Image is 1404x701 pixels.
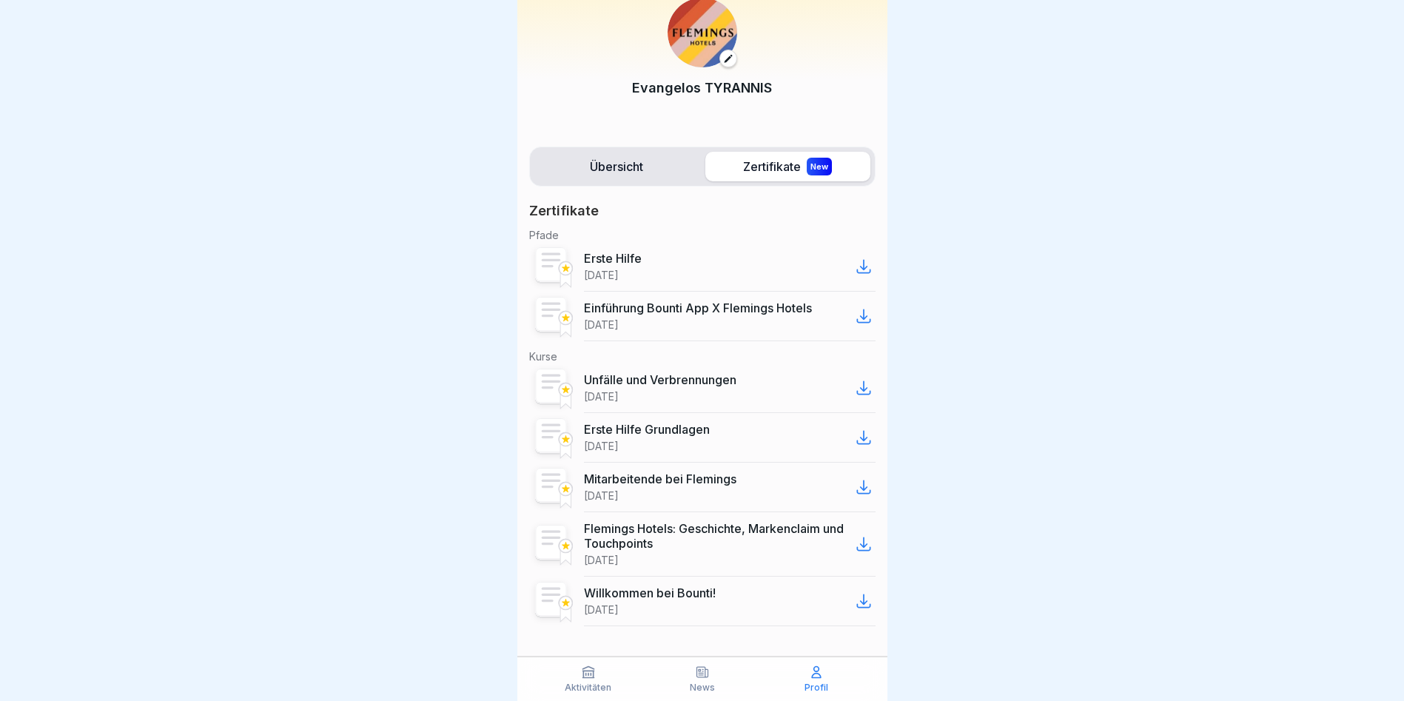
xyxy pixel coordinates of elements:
[705,152,870,181] label: Zertifikate
[584,390,619,403] p: [DATE]
[632,78,772,98] p: Evangelos TYRANNIS
[584,521,852,551] p: Flemings Hotels: Geschichte, Markenclaim und Touchpoints
[529,202,599,220] p: Zertifikate
[584,586,716,600] p: Willkommen bei Bounti!
[584,251,642,266] p: Erste Hilfe
[529,350,876,363] p: Kurse
[584,472,736,486] p: Mitarbeitende bei Flemings
[584,603,619,617] p: [DATE]
[690,682,715,693] p: News
[584,372,736,387] p: Unfälle und Verbrennungen
[807,158,832,175] div: New
[529,229,876,242] p: Pfade
[584,554,619,567] p: [DATE]
[584,301,812,315] p: Einführung Bounti App X Flemings Hotels
[584,489,619,503] p: [DATE]
[584,440,619,453] p: [DATE]
[584,318,619,332] p: [DATE]
[584,269,619,282] p: [DATE]
[584,422,710,437] p: Erste Hilfe Grundlagen
[534,152,699,181] label: Übersicht
[565,682,611,693] p: Aktivitäten
[805,682,828,693] p: Profil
